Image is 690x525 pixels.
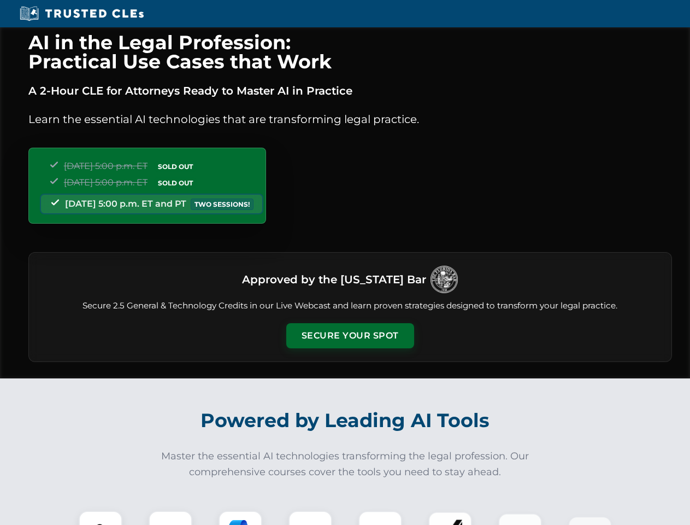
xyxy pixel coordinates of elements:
img: Trusted CLEs [16,5,147,22]
h1: AI in the Legal Profession: Practical Use Cases that Work [28,33,672,71]
span: SOLD OUT [154,161,197,172]
p: Learn the essential AI technologies that are transforming legal practice. [28,110,672,128]
button: Secure Your Spot [286,323,414,348]
p: Secure 2.5 General & Technology Credits in our Live Webcast and learn proven strategies designed ... [42,300,658,312]
h3: Approved by the [US_STATE] Bar [242,270,426,289]
p: Master the essential AI technologies transforming the legal profession. Our comprehensive courses... [154,448,536,480]
span: SOLD OUT [154,177,197,189]
span: [DATE] 5:00 p.m. ET [64,161,148,171]
h2: Powered by Leading AI Tools [43,401,648,440]
p: A 2-Hour CLE for Attorneys Ready to Master AI in Practice [28,82,672,100]
span: [DATE] 5:00 p.m. ET [64,177,148,188]
img: Logo [430,266,458,293]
